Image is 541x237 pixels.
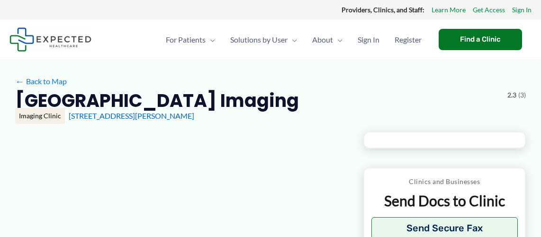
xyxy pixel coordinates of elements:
div: Imaging Clinic [15,108,65,124]
a: Get Access [473,4,505,16]
a: ←Back to Map [15,74,67,88]
p: Clinics and Businesses [371,176,518,188]
a: AboutMenu Toggle [305,23,350,56]
span: Menu Toggle [333,23,343,56]
a: Sign In [512,4,532,16]
h2: [GEOGRAPHIC_DATA] Imaging [15,89,299,112]
span: Register [395,23,422,56]
span: About [312,23,333,56]
a: Sign In [350,23,387,56]
span: Menu Toggle [206,23,215,56]
span: Menu Toggle [288,23,297,56]
a: Learn More [432,4,466,16]
strong: Providers, Clinics, and Staff: [342,6,424,14]
span: (3) [518,89,526,101]
span: Solutions by User [230,23,288,56]
p: Send Docs to Clinic [371,192,518,210]
a: [STREET_ADDRESS][PERSON_NAME] [69,111,194,120]
a: Solutions by UserMenu Toggle [223,23,305,56]
a: Register [387,23,429,56]
a: Find a Clinic [439,29,522,50]
img: Expected Healthcare Logo - side, dark font, small [9,27,91,52]
span: Sign In [358,23,379,56]
span: ← [15,77,24,86]
span: 2.3 [507,89,516,101]
a: For PatientsMenu Toggle [158,23,223,56]
span: For Patients [166,23,206,56]
nav: Primary Site Navigation [158,23,429,56]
